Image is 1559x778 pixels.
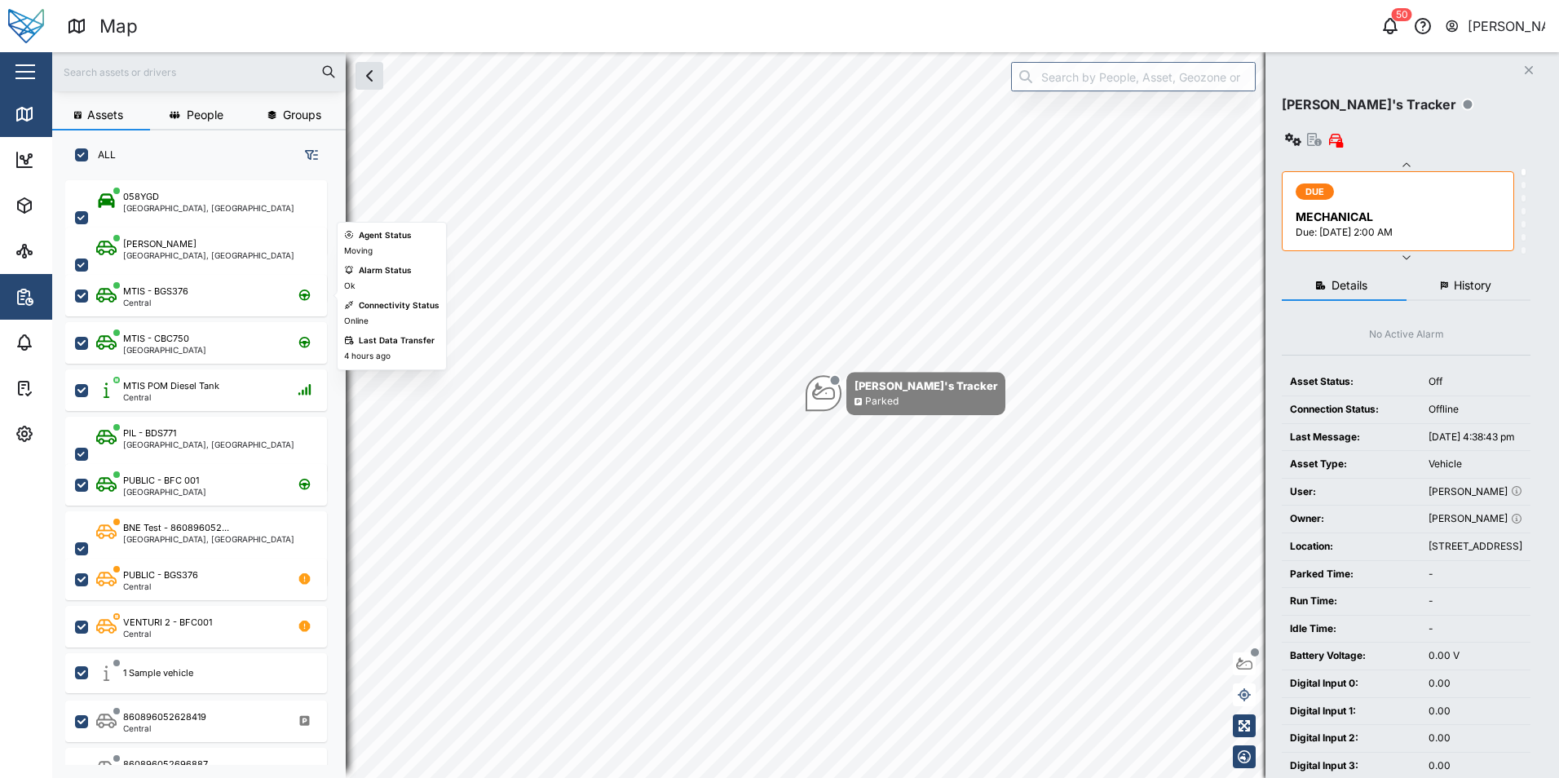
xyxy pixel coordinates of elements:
div: 1 Sample vehicle [123,666,193,680]
img: Main Logo [8,8,44,44]
div: User: [1290,484,1412,500]
div: [PERSON_NAME]'s Tracker [1282,95,1456,115]
div: grid [65,175,345,765]
div: 0.00 [1429,731,1522,746]
div: MTIS - CBC750 [123,332,189,346]
span: Details [1332,280,1367,291]
span: DUE [1305,184,1325,199]
div: [STREET_ADDRESS] [1429,539,1522,555]
div: Digital Input 0: [1290,676,1412,692]
div: [GEOGRAPHIC_DATA], [GEOGRAPHIC_DATA] [123,440,294,449]
div: Central [123,393,219,401]
div: PUBLIC - BGS376 [123,568,198,582]
div: - [1429,621,1522,637]
div: Battery Voltage: [1290,648,1412,664]
div: Central [123,582,198,590]
div: [GEOGRAPHIC_DATA], [GEOGRAPHIC_DATA] [123,535,294,543]
div: Map [42,105,79,123]
div: Offline [1429,402,1522,418]
div: [PERSON_NAME] [1429,511,1522,527]
div: [DATE] 4:38:43 pm [1429,430,1522,445]
div: 0.00 [1429,704,1522,719]
div: 50 [1392,8,1412,21]
div: 860896052696887 [123,758,208,771]
div: [GEOGRAPHIC_DATA], [GEOGRAPHIC_DATA] [123,204,294,212]
label: ALL [88,148,116,161]
div: Idle Time: [1290,621,1412,637]
div: Owner: [1290,511,1412,527]
div: [PERSON_NAME] [1429,484,1522,500]
div: No Active Alarm [1369,327,1444,343]
div: Digital Input 3: [1290,758,1412,774]
div: BNE Test - 860896052... [123,521,229,535]
div: Central [123,724,206,732]
span: History [1454,280,1491,291]
div: Moving [344,245,373,258]
div: Asset Type: [1290,457,1412,472]
input: Search by People, Asset, Geozone or Place [1011,62,1256,91]
div: Map [99,12,138,41]
div: [PERSON_NAME] [1468,16,1546,37]
div: MTIS POM Diesel Tank [123,379,219,393]
div: Dashboard [42,151,116,169]
div: 860896052628419 [123,710,206,724]
div: Reports [42,288,98,306]
div: Connection Status: [1290,402,1412,418]
div: 0.00 V [1429,648,1522,664]
canvas: Map [52,52,1559,778]
div: Map marker [806,372,1005,415]
div: [GEOGRAPHIC_DATA], [GEOGRAPHIC_DATA] [123,251,294,259]
div: [GEOGRAPHIC_DATA] [123,346,206,354]
div: - [1429,567,1522,582]
div: PUBLIC - BFC 001 [123,474,199,488]
div: Assets [42,197,93,214]
div: VENTURI 2 - BFC001 [123,616,212,630]
div: Run Time: [1290,594,1412,609]
div: Alarm Status [359,264,412,277]
div: Sites [42,242,82,260]
div: Asset Status: [1290,374,1412,390]
div: Last Message: [1290,430,1412,445]
div: Settings [42,425,100,443]
div: MTIS - BGS376 [123,285,188,298]
div: Digital Input 2: [1290,731,1412,746]
span: Groups [283,109,321,121]
div: Parked Time: [1290,567,1412,582]
span: People [187,109,223,121]
div: Central [123,630,212,638]
div: Digital Input 1: [1290,704,1412,719]
div: 0.00 [1429,758,1522,774]
div: Location: [1290,539,1412,555]
div: [PERSON_NAME] [123,237,197,251]
div: [GEOGRAPHIC_DATA] [123,488,206,496]
div: Parked [865,394,899,409]
button: [PERSON_NAME] [1444,15,1546,38]
div: Off [1429,374,1522,390]
div: Vehicle [1429,457,1522,472]
div: 058YGD [123,190,159,204]
div: [PERSON_NAME]'s Tracker [855,378,997,394]
div: MECHANICAL [1296,208,1504,226]
div: - [1429,594,1522,609]
div: Agent Status [359,229,412,242]
div: PIL - BDS771 [123,427,176,440]
input: Search assets or drivers [62,60,336,84]
div: Tasks [42,379,87,397]
div: 0.00 [1429,676,1522,692]
div: Alarms [42,334,93,351]
div: Central [123,298,188,307]
div: Due: [DATE] 2:00 AM [1296,225,1504,241]
span: Assets [87,109,123,121]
